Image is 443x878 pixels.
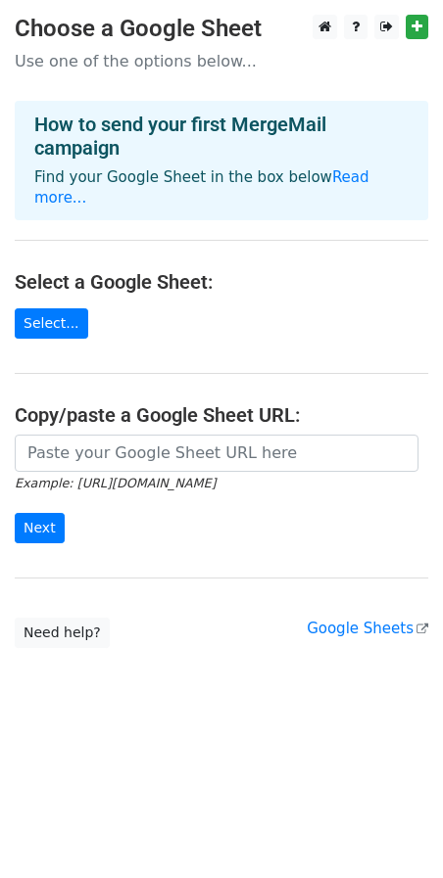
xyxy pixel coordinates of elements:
input: Next [15,513,65,543]
a: Google Sheets [307,620,428,637]
h4: How to send your first MergeMail campaign [34,113,409,160]
p: Use one of the options below... [15,51,428,71]
p: Find your Google Sheet in the box below [34,167,409,208]
h4: Copy/paste a Google Sheet URL: [15,403,428,427]
a: Select... [15,308,88,339]
input: Paste your Google Sheet URL here [15,435,418,472]
h3: Choose a Google Sheet [15,15,428,43]
a: Read more... [34,168,369,207]
h4: Select a Google Sheet: [15,270,428,294]
small: Example: [URL][DOMAIN_NAME] [15,476,216,490]
a: Need help? [15,618,110,648]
